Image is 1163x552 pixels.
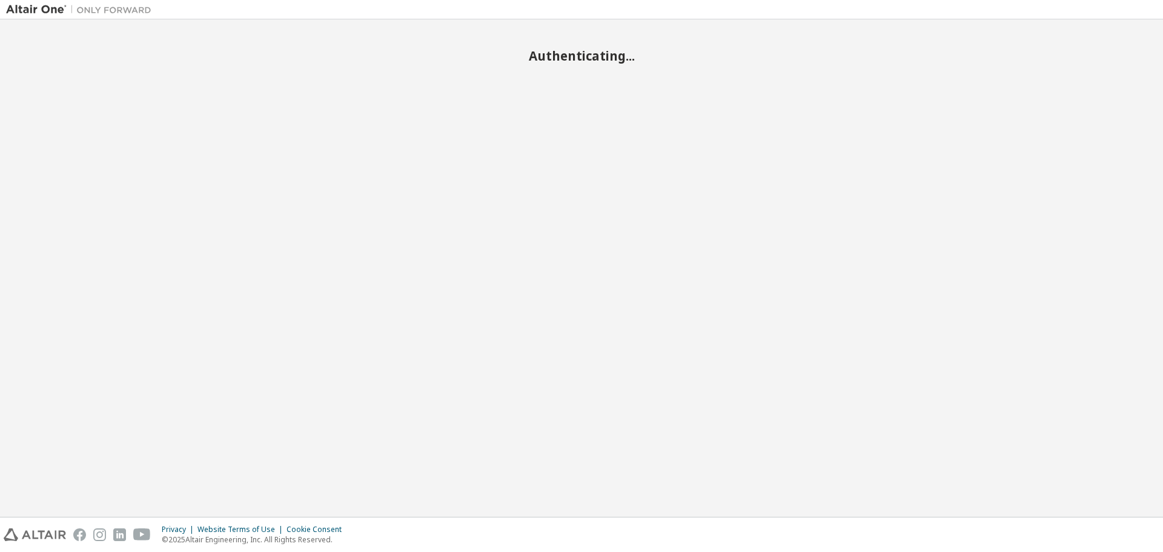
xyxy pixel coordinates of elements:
img: linkedin.svg [113,528,126,541]
img: Altair One [6,4,157,16]
img: instagram.svg [93,528,106,541]
img: facebook.svg [73,528,86,541]
img: altair_logo.svg [4,528,66,541]
div: Cookie Consent [287,525,349,534]
div: Website Terms of Use [197,525,287,534]
img: youtube.svg [133,528,151,541]
h2: Authenticating... [6,48,1157,64]
div: Privacy [162,525,197,534]
p: © 2025 Altair Engineering, Inc. All Rights Reserved. [162,534,349,545]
